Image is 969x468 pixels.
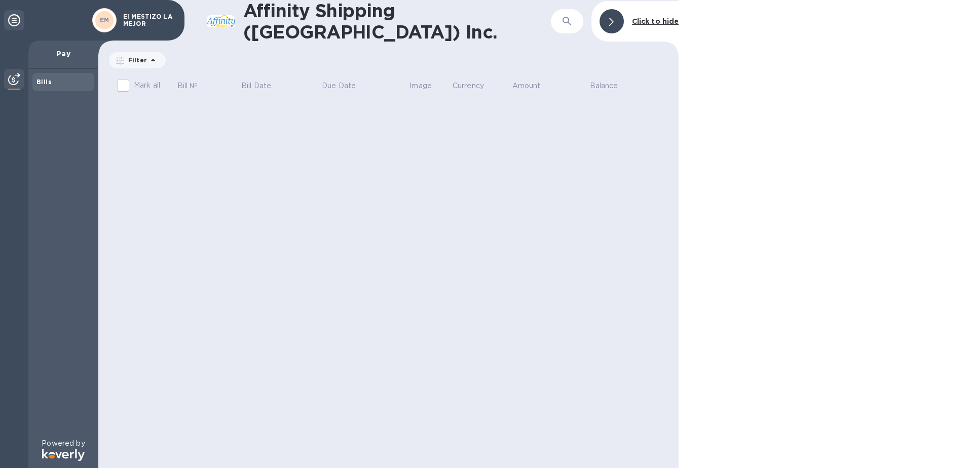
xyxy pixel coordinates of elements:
p: Amount [512,81,541,91]
p: Mark all [134,80,160,91]
span: Due Date [322,81,369,91]
p: Due Date [322,81,356,91]
p: EI MESTIZO LA MEJOR [123,13,174,27]
span: Amount [512,81,554,91]
span: Bill № [177,81,211,91]
p: Bill № [177,81,198,91]
b: Bills [36,78,52,86]
p: Image [409,81,432,91]
img: Logo [42,449,85,461]
p: Bill Date [241,81,271,91]
span: Balance [590,81,631,91]
p: Filter [124,56,147,64]
p: Powered by [42,438,85,449]
span: Bill Date [241,81,284,91]
b: EM [100,16,109,24]
p: Currency [453,81,484,91]
b: Click to hide [632,17,679,25]
p: Balance [590,81,618,91]
p: Pay [36,49,90,59]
